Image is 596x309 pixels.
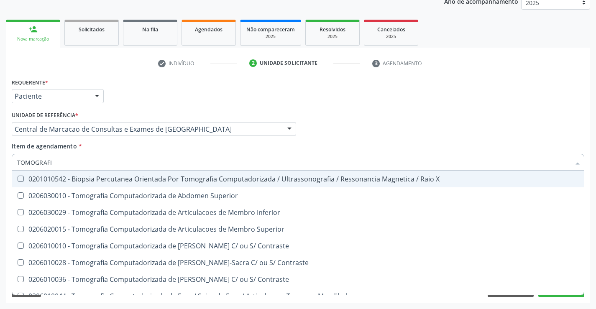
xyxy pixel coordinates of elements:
[320,26,345,33] span: Resolvidos
[17,276,579,283] div: 0206010036 - Tomografia Computadorizada de [PERSON_NAME] C/ ou S/ Contraste
[17,209,579,216] div: 0206030029 - Tomografia Computadorizada de Articulacoes de Membro Inferior
[260,59,317,67] div: Unidade solicitante
[17,176,579,182] div: 0201010542 - Biopsia Percutanea Orientada Por Tomografia Computadorizada / Ultrassonografia / Res...
[246,26,295,33] span: Não compareceram
[79,26,105,33] span: Solicitados
[12,109,78,122] label: Unidade de referência
[249,59,257,67] div: 2
[15,125,279,133] span: Central de Marcacao de Consultas e Exames de [GEOGRAPHIC_DATA]
[17,243,579,249] div: 0206010010 - Tomografia Computadorizada de [PERSON_NAME] C/ ou S/ Contraste
[12,36,54,42] div: Nova marcação
[370,33,412,40] div: 2025
[246,33,295,40] div: 2025
[17,154,570,171] input: Buscar por procedimentos
[17,226,579,232] div: 0206020015 - Tomografia Computadorizada de Articulacoes de Membro Superior
[195,26,223,33] span: Agendados
[312,33,353,40] div: 2025
[28,25,38,34] div: person_add
[17,293,579,299] div: 0206010044 - Tomografia Computadorizada de Face / Seios da Face / Articulacoes Temporo-Mandibulares
[377,26,405,33] span: Cancelados
[142,26,158,33] span: Na fila
[15,92,87,100] span: Paciente
[12,76,48,89] label: Requerente
[12,142,77,150] span: Item de agendamento
[17,259,579,266] div: 0206010028 - Tomografia Computadorizada de [PERSON_NAME]-Sacra C/ ou S/ Contraste
[17,192,579,199] div: 0206030010 - Tomografia Computadorizada de Abdomen Superior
